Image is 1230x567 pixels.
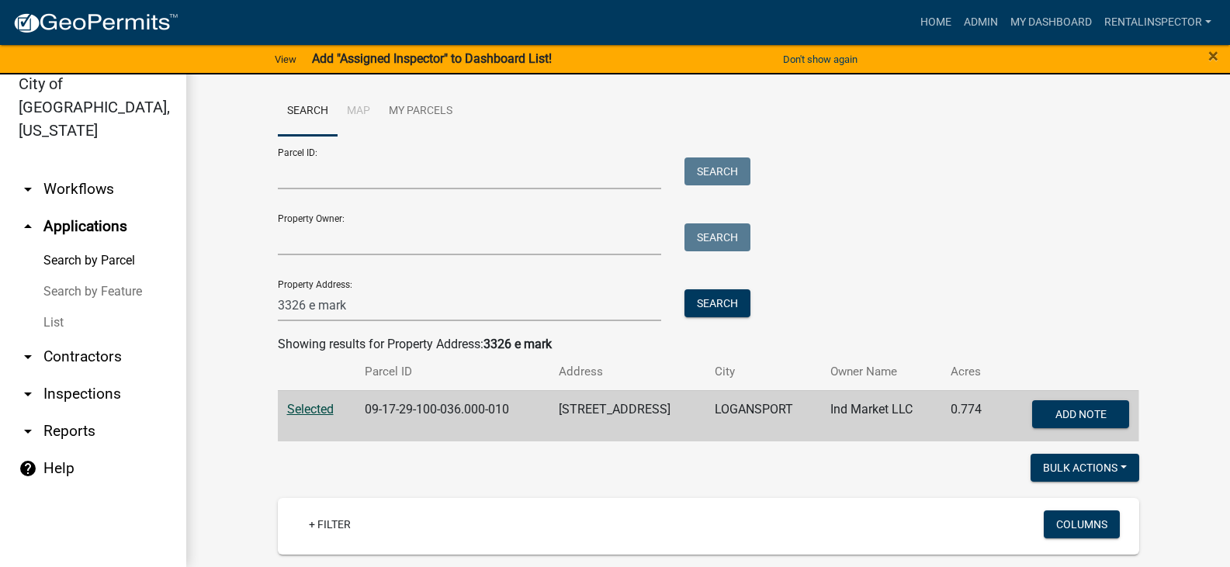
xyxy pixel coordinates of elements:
[549,354,705,390] th: Address
[19,459,37,478] i: help
[269,47,303,72] a: View
[278,335,1139,354] div: Showing results for Property Address:
[1031,454,1139,482] button: Bulk Actions
[684,223,750,251] button: Search
[19,385,37,403] i: arrow_drop_down
[1055,407,1107,420] span: Add Note
[379,87,462,137] a: My Parcels
[1032,400,1129,428] button: Add Note
[19,422,37,441] i: arrow_drop_down
[355,354,550,390] th: Parcel ID
[1044,510,1120,538] button: Columns
[296,510,363,538] a: + Filter
[1208,45,1218,67] span: ×
[941,354,1000,390] th: Acres
[705,390,821,441] td: LOGANSPORT
[483,337,552,351] strong: 3326 e mark
[958,8,1004,37] a: Admin
[278,87,338,137] a: Search
[684,157,750,185] button: Search
[549,390,705,441] td: [STREET_ADDRESS]
[821,354,941,390] th: Owner Name
[19,180,37,199] i: arrow_drop_down
[1098,8,1218,37] a: rentalinspector
[19,217,37,236] i: arrow_drop_up
[355,390,550,441] td: 09-17-29-100-036.000-010
[312,51,552,66] strong: Add "Assigned Inspector" to Dashboard List!
[821,390,941,441] td: Ind Market LLC
[287,402,334,417] a: Selected
[914,8,958,37] a: Home
[705,354,821,390] th: City
[19,347,37,366] i: arrow_drop_down
[1208,47,1218,65] button: Close
[684,289,750,317] button: Search
[1004,8,1098,37] a: My Dashboard
[941,390,1000,441] td: 0.774
[777,47,864,72] button: Don't show again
